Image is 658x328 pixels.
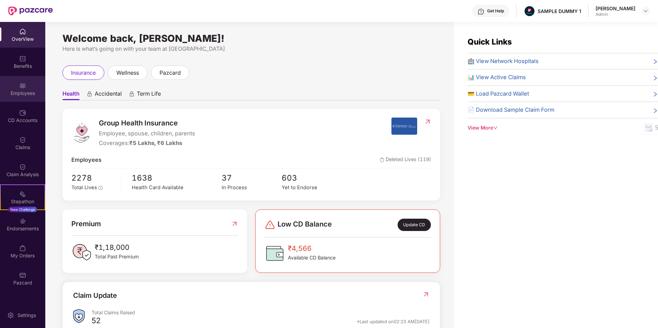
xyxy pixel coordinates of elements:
[222,184,282,192] div: In Process
[653,91,658,98] span: right
[653,107,658,114] span: right
[62,36,440,41] div: Welcome back, [PERSON_NAME]!
[98,186,103,190] span: info-circle
[468,57,539,66] span: 🏥 View Network Hospitals
[7,312,14,319] img: svg+xml;base64,PHN2ZyBpZD0iU2V0dGluZy0yMHgyMCIgeG1sbnM9Imh0dHA6Ly93d3cudzMub3JnLzIwMDAvc3ZnIiB3aW...
[380,158,384,162] img: deleteIcon
[596,5,635,12] div: [PERSON_NAME]
[265,219,275,230] img: svg+xml;base64,PHN2ZyBpZD0iRGFuZ2VyLTMyeDMyIiB4bWxucz0iaHR0cDovL3d3dy53My5vcmcvMjAwMC9zdmciIHdpZH...
[493,125,498,130] span: down
[1,198,45,205] div: Stepathon
[71,69,96,77] span: insurance
[19,163,26,170] img: svg+xml;base64,PHN2ZyBpZD0iQ2xhaW0iIHhtbG5zPSJodHRwOi8vd3d3LnczLm9yZy8yMDAwL3N2ZyIgd2lkdGg9IjIwIi...
[288,243,336,254] span: ₹4,566
[478,8,484,15] img: svg+xml;base64,PHN2ZyBpZD0iSGVscC0zMngzMiIgeG1sbnM9Imh0dHA6Ly93d3cudzMub3JnLzIwMDAvc3ZnIiB3aWR0aD...
[596,12,635,17] div: Admin
[137,90,161,100] span: Term Life
[92,316,101,327] div: 52
[398,219,431,231] div: Update CD
[643,8,648,14] img: svg+xml;base64,PHN2ZyBpZD0iRHJvcGRvd24tMzJ4MzIiIHhtbG5zPSJodHRwOi8vd3d3LnczLm9yZy8yMDAwL3N2ZyIgd2...
[8,207,37,212] div: New Challenge
[424,118,431,125] img: RedirectIcon
[231,218,238,229] img: RedirectIcon
[71,156,102,165] span: Employees
[282,172,342,184] span: 603
[129,139,182,146] span: ₹5 Lakhs, ₹6 Lakhs
[538,8,581,14] div: SAMPLE DUMMY 1
[525,6,534,16] img: Pazcare_Alternative_logo-01-01.png
[71,122,92,143] img: logo
[95,90,122,100] span: Accidental
[391,118,417,135] img: insurerIcon
[288,254,336,262] span: Available CD Balance
[19,28,26,35] img: svg+xml;base64,PHN2ZyBpZD0iSG9tZSIgeG1sbnM9Imh0dHA6Ly93d3cudzMub3JnLzIwMDAvc3ZnIiB3aWR0aD0iMjAiIG...
[19,55,26,62] img: svg+xml;base64,PHN2ZyBpZD0iQmVuZWZpdHMiIHhtbG5zPSJodHRwOi8vd3d3LnczLm9yZy8yMDAwL3N2ZyIgd2lkdGg9Ij...
[19,136,26,143] img: svg+xml;base64,PHN2ZyBpZD0iQ2xhaW0iIHhtbG5zPSJodHRwOi8vd3d3LnczLm9yZy8yMDAwL3N2ZyIgd2lkdGg9IjIwIi...
[422,291,430,298] img: RedirectIcon
[116,69,139,77] span: wellness
[62,90,80,100] span: Health
[95,242,139,253] span: ₹1,18,000
[357,318,430,325] div: *Last updated on 02:23 AM[DATE]
[468,106,554,114] span: 📄 Download Sample Claim Form
[282,184,342,192] div: Yet to Endorse
[468,89,529,98] span: 💳 Load Pazcard Wallet
[132,172,222,184] span: 1638
[19,245,26,252] img: svg+xml;base64,PHN2ZyBpZD0iTXlfT3JkZXJzIiBkYXRhLW5hbWU9Ik15IE9yZGVycyIgeG1sbnM9Imh0dHA6Ly93d3cudz...
[222,172,282,184] span: 37
[19,191,26,197] img: svg+xml;base64,PHN2ZyB4bWxucz0iaHR0cDovL3d3dy53My5vcmcvMjAwMC9zdmciIHdpZHRoPSIyMSIgaGVpZ2h0PSIyMC...
[15,312,38,319] div: Settings
[129,91,135,97] div: animation
[468,37,512,46] span: Quick Links
[99,118,195,129] span: Group Health Insurance
[19,272,26,279] img: svg+xml;base64,PHN2ZyBpZD0iUGF6Y2FyZCIgeG1sbnM9Imh0dHA6Ly93d3cudzMub3JnLzIwMDAvc3ZnIiB3aWR0aD0iMj...
[380,156,431,165] span: Deleted Lives (119)
[278,219,332,231] span: Low CD Balance
[86,91,93,97] div: animation
[132,184,222,192] div: Health Card Available
[71,184,97,191] span: Total Lives
[160,69,181,77] span: pazcard
[99,139,195,148] div: Coverages:
[62,45,440,53] div: Here is what’s going on with your team at [GEOGRAPHIC_DATA]
[99,129,195,138] span: Employee, spouse, children, parents
[73,309,85,323] img: ClaimsSummaryIcon
[265,243,285,264] img: CDBalanceIcon
[653,74,658,82] span: right
[71,242,92,263] img: PaidPremiumIcon
[468,73,526,82] span: 📊 View Active Claims
[8,7,53,15] img: New Pazcare Logo
[73,290,117,301] div: Claim Update
[653,58,658,66] span: right
[19,109,26,116] img: svg+xml;base64,PHN2ZyBpZD0iQ0RfQWNjb3VudHMiIGRhdGEtbmFtZT0iQ0QgQWNjb3VudHMiIHhtbG5zPSJodHRwOi8vd3...
[71,218,101,229] span: Premium
[95,253,139,260] span: Total Paid Premium
[487,8,504,14] div: Get Help
[92,309,430,316] div: Total Claims Raised
[19,218,26,224] img: svg+xml;base64,PHN2ZyBpZD0iRW5kb3JzZW1lbnRzIiB4bWxucz0iaHR0cDovL3d3dy53My5vcmcvMjAwMC9zdmciIHdpZH...
[468,124,658,132] div: View More
[19,82,26,89] img: svg+xml;base64,PHN2ZyBpZD0iRW1wbG95ZWVzIiB4bWxucz0iaHR0cDovL3d3dy53My5vcmcvMjAwMC9zdmciIHdpZHRoPS...
[71,172,116,184] span: 2278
